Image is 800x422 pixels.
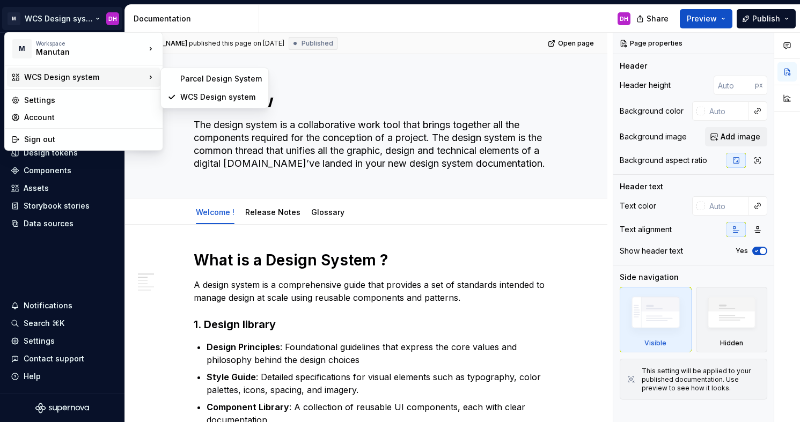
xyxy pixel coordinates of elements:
[36,47,127,57] div: Manutan
[24,134,156,145] div: Sign out
[180,73,262,84] div: Parcel Design System
[36,40,145,47] div: Workspace
[24,95,156,106] div: Settings
[12,39,32,58] div: M
[24,72,145,83] div: WCS Design system
[180,92,262,102] div: WCS Design system
[24,112,156,123] div: Account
